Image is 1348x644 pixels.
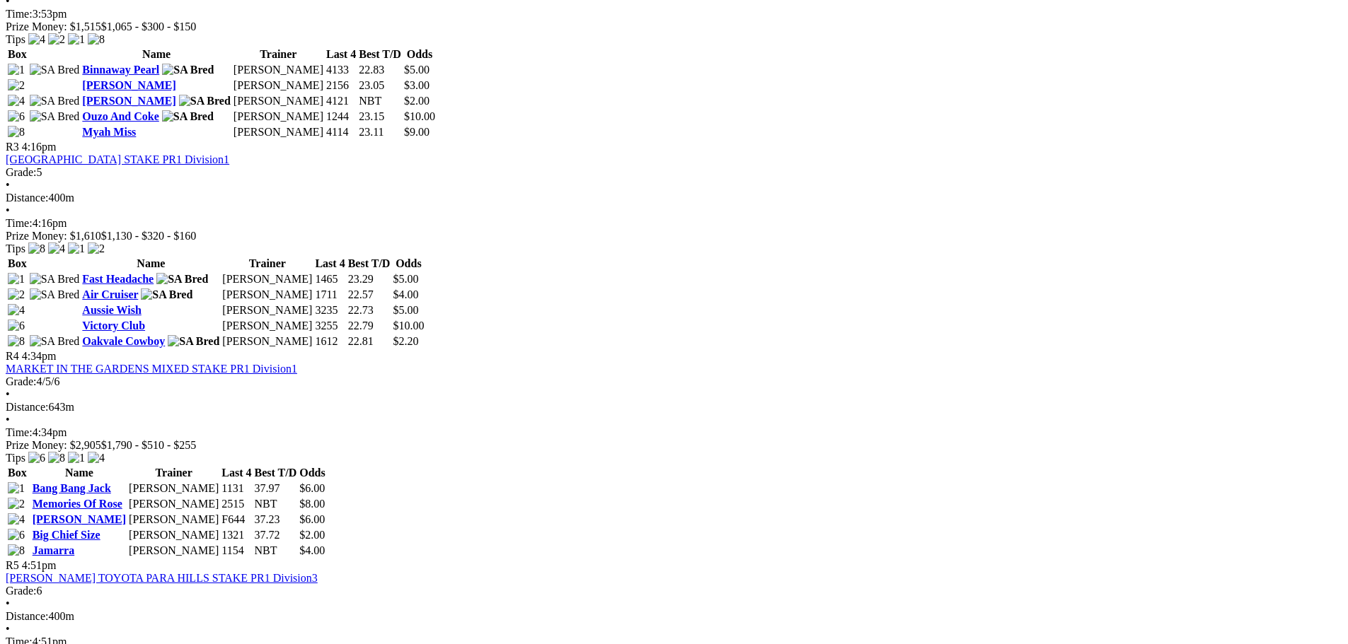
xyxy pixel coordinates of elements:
[82,273,154,285] a: Fast Headache
[6,141,19,153] span: R3
[358,110,402,124] td: 23.15
[82,110,159,122] a: Ouzo And Coke
[6,350,19,362] span: R4
[6,426,1342,439] div: 4:34pm
[6,8,1342,21] div: 3:53pm
[326,94,357,108] td: 4121
[8,48,27,60] span: Box
[8,498,25,510] img: 2
[299,529,325,541] span: $2.00
[88,242,105,255] img: 2
[6,217,33,229] span: Time:
[347,257,391,271] th: Best T/D
[358,47,402,62] th: Best T/D
[8,64,25,76] img: 1
[393,335,418,347] span: $2.20
[33,544,75,556] a: Jamarra
[6,230,1342,242] div: Prize Money: $1,610
[6,610,48,622] span: Distance:
[347,319,391,333] td: 22.79
[22,350,57,362] span: 4:34pm
[33,513,126,525] a: [PERSON_NAME]
[179,95,231,107] img: SA Bred
[28,242,45,255] img: 8
[28,452,45,464] img: 6
[358,78,402,93] td: 23.05
[82,304,141,316] a: Aussie Wish
[8,257,27,269] span: Box
[6,414,10,426] span: •
[8,544,25,557] img: 8
[314,257,345,271] th: Last 4
[128,513,219,527] td: [PERSON_NAME]
[404,64,430,76] span: $5.00
[6,585,1342,597] div: 6
[253,528,297,542] td: 37.72
[8,335,25,348] img: 8
[404,110,435,122] span: $10.00
[233,110,324,124] td: [PERSON_NAME]
[299,513,325,525] span: $6.00
[156,273,208,286] img: SA Bred
[8,304,25,317] img: 4
[299,498,325,510] span: $8.00
[6,192,48,204] span: Distance:
[233,78,324,93] td: [PERSON_NAME]
[6,585,37,597] span: Grade:
[32,466,127,480] th: Name
[48,33,65,46] img: 2
[82,288,138,300] a: Air Cruiser
[326,63,357,77] td: 4133
[6,192,1342,204] div: 400m
[6,623,10,635] span: •
[6,166,37,178] span: Grade:
[30,273,80,286] img: SA Bred
[326,78,357,93] td: 2156
[358,125,402,139] td: 23.11
[6,375,1342,388] div: 4/5/6
[221,513,252,527] td: F644
[33,529,100,541] a: Big Chief Size
[82,335,165,347] a: Oakvale Cowboy
[82,126,136,138] a: Myah Miss
[8,529,25,541] img: 6
[8,513,25,526] img: 4
[221,544,252,558] td: 1154
[347,288,391,302] td: 22.57
[8,288,25,301] img: 2
[128,481,219,496] td: [PERSON_NAME]
[30,288,80,301] img: SA Bred
[48,242,65,255] img: 4
[358,94,402,108] td: NBT
[314,334,345,349] td: 1612
[233,94,324,108] td: [PERSON_NAME]
[6,452,25,464] span: Tips
[221,272,313,286] td: [PERSON_NAME]
[392,257,425,271] th: Odds
[8,95,25,107] img: 4
[68,242,85,255] img: 1
[6,401,1342,414] div: 643m
[393,320,424,332] span: $10.00
[221,303,313,317] td: [PERSON_NAME]
[233,125,324,139] td: [PERSON_NAME]
[6,204,10,216] span: •
[6,363,297,375] a: MARKET IN THE GARDENS MIXED STAKE PR1 Division1
[299,466,326,480] th: Odds
[6,166,1342,179] div: 5
[221,528,252,542] td: 1321
[326,125,357,139] td: 4114
[6,426,33,438] span: Time:
[6,597,10,609] span: •
[314,303,345,317] td: 3235
[128,497,219,511] td: [PERSON_NAME]
[393,304,418,316] span: $5.00
[30,95,80,107] img: SA Bred
[6,401,48,413] span: Distance:
[6,375,37,387] span: Grade:
[253,513,297,527] td: 37.23
[30,64,80,76] img: SA Bred
[221,257,313,271] th: Trainer
[81,257,220,271] th: Name
[221,334,313,349] td: [PERSON_NAME]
